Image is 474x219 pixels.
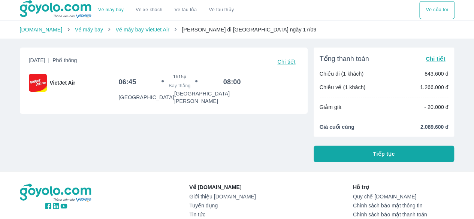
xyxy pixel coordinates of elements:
[320,54,369,63] span: Tổng thanh toán
[426,56,445,62] span: Chi tiết
[320,103,341,111] p: Giảm giá
[189,212,256,218] a: Tin tức
[20,27,63,33] a: [DOMAIN_NAME]
[424,103,449,111] p: - 20.000 đ
[118,94,174,101] p: [GEOGRAPHIC_DATA]
[189,203,256,209] a: Tuyển dụng
[173,74,186,80] span: 1h15p
[373,150,395,158] span: Tiếp tục
[420,123,449,131] span: 2.089.600 đ
[353,183,455,191] p: Hỗ trợ
[118,77,136,86] h6: 06:45
[189,183,256,191] p: Về [DOMAIN_NAME]
[320,123,354,131] span: Giá cuối cùng
[136,7,162,13] a: Vé xe khách
[320,83,366,91] p: Chiều về (1 khách)
[169,83,191,89] span: Bay thẳng
[52,57,77,63] span: Phổ thông
[420,83,449,91] p: 1.266.000 đ
[425,70,449,77] p: 843.600 đ
[274,57,298,67] button: Chi tiết
[223,77,241,86] h6: 08:00
[314,146,455,162] button: Tiếp tục
[115,27,169,33] a: Vé máy bay VietJet Air
[182,27,316,33] span: [PERSON_NAME] đi [GEOGRAPHIC_DATA] ngày 17/09
[20,26,455,33] nav: breadcrumb
[419,1,454,19] div: choose transportation mode
[29,57,77,67] span: [DATE]
[48,57,50,63] span: |
[277,59,295,65] span: Chi tiết
[75,27,103,33] a: Vé máy bay
[20,183,93,202] img: logo
[169,1,203,19] a: Vé tàu lửa
[92,1,240,19] div: choose transportation mode
[419,1,454,19] button: Vé của tôi
[320,70,364,77] p: Chiều đi (1 khách)
[189,194,256,200] a: Giới thiệu [DOMAIN_NAME]
[353,203,455,209] a: Chính sách bảo mật thông tin
[423,54,448,64] button: Chi tiết
[353,194,455,200] a: Quy chế [DOMAIN_NAME]
[98,7,124,13] a: Vé máy bay
[50,79,75,86] span: VietJet Air
[174,90,241,105] p: [GEOGRAPHIC_DATA][PERSON_NAME]
[203,1,240,19] button: Vé tàu thủy
[353,212,455,218] a: Chính sách bảo mật thanh toán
